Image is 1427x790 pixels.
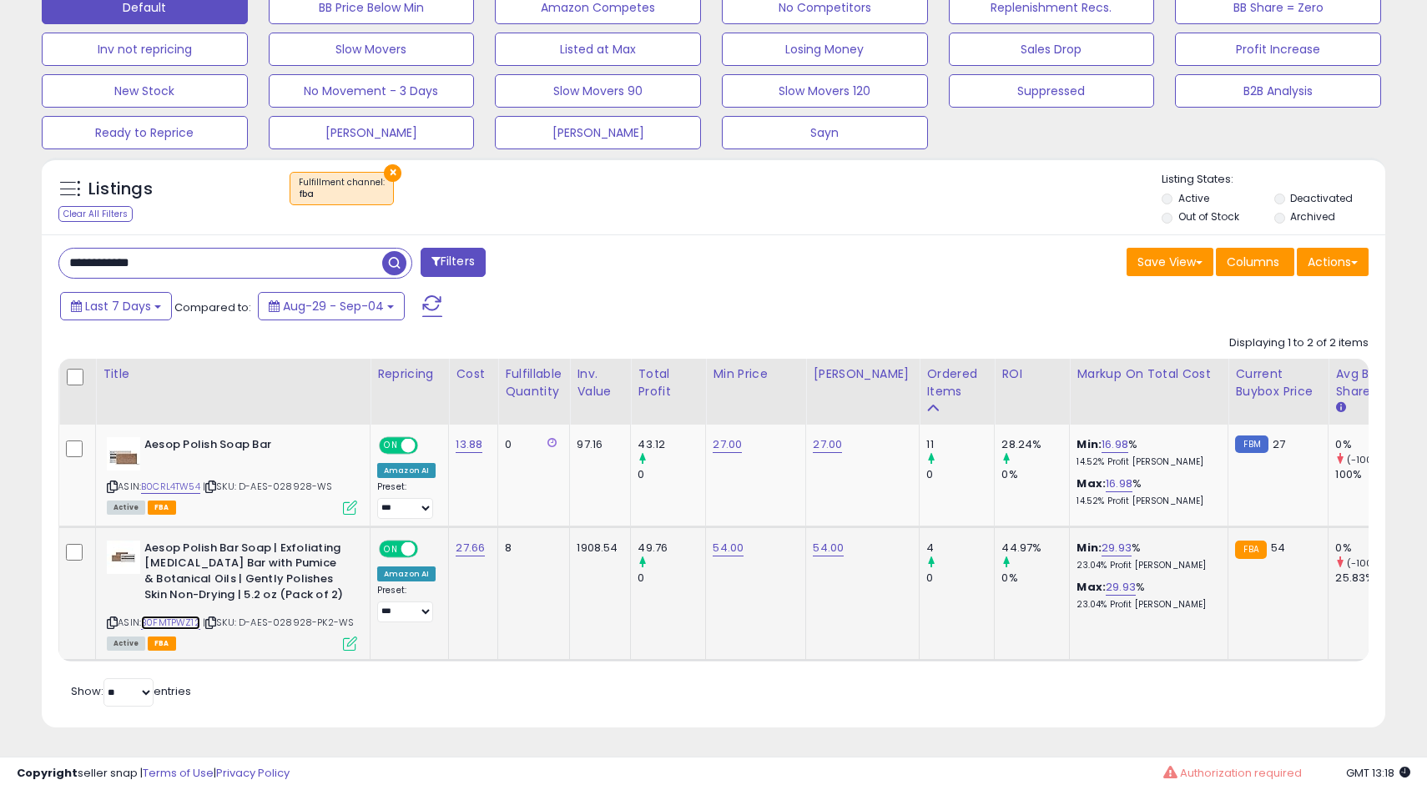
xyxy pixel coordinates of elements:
b: Min: [1077,540,1102,556]
button: Profit Increase [1175,33,1381,66]
span: Columns [1227,254,1279,270]
small: (-100%) [1347,556,1385,570]
div: Total Profit [638,365,698,400]
div: seller snap | | [17,766,290,782]
div: Preset: [377,481,436,519]
div: Avg BB Share [1335,365,1396,400]
button: Inv not repricing [42,33,248,66]
button: B2B Analysis [1175,74,1381,108]
div: 44.97% [1001,541,1069,556]
div: 49.76 [638,541,705,556]
div: % [1077,541,1215,571]
a: 27.00 [813,436,842,453]
span: All listings currently available for purchase on Amazon [107,501,145,515]
button: Slow Movers [269,33,475,66]
a: 54.00 [713,540,744,556]
div: % [1077,437,1215,468]
div: fba [299,189,385,200]
div: Repricing [377,365,441,383]
p: 14.52% Profit [PERSON_NAME] [1077,456,1215,468]
div: 0 [638,467,705,482]
div: 0 [926,571,994,586]
div: ASIN: [107,437,357,513]
button: Last 7 Days [60,292,172,320]
span: | SKU: D-AES-028928-WS [203,480,333,493]
span: Show: entries [71,683,191,699]
div: 25.83% [1335,571,1403,586]
div: Amazon AI [377,566,436,581]
div: 0% [1001,571,1069,586]
a: 16.98 [1102,436,1128,453]
div: 0 [638,571,705,586]
span: ON [381,439,401,453]
img: 31Jh-sqmYML._SL40_.jpg [107,541,140,574]
span: Last 7 Days [85,298,151,314]
a: Terms of Use [143,765,214,781]
span: ON [381,541,401,556]
label: Deactivated [1290,191,1353,205]
div: 1908.54 [577,541,618,556]
b: Aesop Polish Bar Soap | Exfoliating [MEDICAL_DATA] Bar with Pumice & Botanical Oils | Gently Poli... [144,541,347,606]
span: OFF [416,541,442,556]
div: 0% [1335,541,1403,556]
div: Amazon AI [377,463,436,478]
div: 8 [505,541,557,556]
label: Out of Stock [1178,209,1239,224]
label: Archived [1290,209,1335,224]
div: 0% [1001,467,1069,482]
a: 16.98 [1106,476,1132,492]
small: (-100%) [1347,453,1385,466]
div: % [1077,580,1215,611]
div: [PERSON_NAME] [813,365,912,383]
div: 0 [505,437,557,452]
a: B0CRL4TW54 [141,480,200,494]
div: ROI [1001,365,1062,383]
button: Suppressed [949,74,1155,108]
a: Privacy Policy [216,765,290,781]
div: Title [103,365,363,383]
p: 23.04% Profit [PERSON_NAME] [1077,599,1215,611]
span: All listings currently available for purchase on Amazon [107,637,145,651]
span: FBA [148,501,176,515]
button: Sales Drop [949,33,1155,66]
button: No Movement - 3 Days [269,74,475,108]
div: Inv. value [577,365,623,400]
button: Aug-29 - Sep-04 [258,292,405,320]
a: 27.66 [456,540,485,556]
button: Slow Movers 90 [495,74,701,108]
button: Slow Movers 120 [722,74,928,108]
a: 54.00 [813,540,844,556]
button: × [384,164,401,182]
span: FBA [148,637,176,651]
b: Aesop Polish Soap Bar [144,437,347,457]
a: 27.00 [713,436,742,453]
button: Listed at Max [495,33,701,66]
button: Save View [1127,248,1213,276]
span: | SKU: D-AES-028928-PK2-WS [203,616,354,629]
span: Authorization required [1180,765,1302,781]
span: OFF [416,439,442,453]
div: Current Buybox Price [1235,365,1321,400]
div: Cost [456,365,491,383]
div: 4 [926,541,994,556]
div: Markup on Total Cost [1077,365,1221,383]
label: Active [1178,191,1209,205]
button: Actions [1297,248,1369,276]
b: Max: [1077,579,1106,595]
small: FBA [1235,541,1266,559]
div: 97.16 [577,437,618,452]
div: Displaying 1 to 2 of 2 items [1229,335,1369,351]
div: 43.12 [638,437,705,452]
p: Listing States: [1162,172,1384,188]
button: [PERSON_NAME] [495,116,701,149]
b: Min: [1077,436,1102,452]
b: Max: [1077,476,1106,491]
a: 29.93 [1102,540,1132,556]
div: 0 [926,467,994,482]
div: 11 [926,437,994,452]
button: Sayn [722,116,928,149]
th: The percentage added to the cost of goods (COGS) that forms the calculator for Min & Max prices. [1070,359,1228,425]
button: Columns [1216,248,1294,276]
span: Aug-29 - Sep-04 [283,298,384,314]
div: Clear All Filters [58,206,133,222]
